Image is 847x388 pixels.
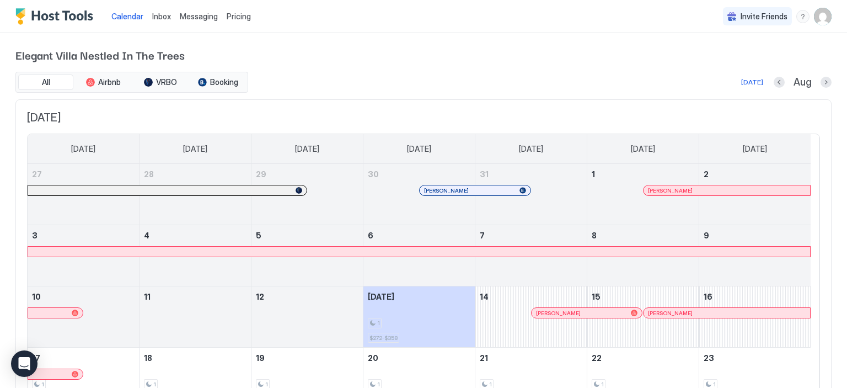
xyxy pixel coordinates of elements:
button: Previous month [774,77,785,88]
span: [DATE] [295,144,319,154]
td: August 2, 2025 [699,164,811,225]
span: 10 [32,292,41,301]
span: 1 [41,381,44,388]
td: July 29, 2025 [251,164,363,225]
span: 15 [592,292,601,301]
span: 11 [144,292,151,301]
span: 1 [592,169,595,179]
a: August 19, 2025 [251,348,363,368]
span: 29 [256,169,266,179]
a: Calendar [111,10,143,22]
a: Messaging [180,10,218,22]
span: 27 [32,169,42,179]
a: August 6, 2025 [363,225,475,246]
a: August 15, 2025 [587,286,699,307]
a: Friday [620,134,666,164]
a: August 2, 2025 [699,164,811,184]
span: Elegant Villa Nestled In The Trees [15,46,832,63]
span: [DATE] [183,144,207,154]
td: August 4, 2025 [140,225,251,286]
span: Booking [210,77,238,87]
span: 1 [265,381,268,388]
span: 1 [377,381,380,388]
a: August 22, 2025 [587,348,699,368]
span: 14 [480,292,489,301]
a: July 27, 2025 [28,164,139,184]
button: All [18,75,73,90]
a: Saturday [732,134,778,164]
span: 1 [489,381,492,388]
span: 28 [144,169,154,179]
span: [PERSON_NAME] [536,310,581,317]
span: [DATE] [519,144,543,154]
a: Thursday [508,134,554,164]
a: August 20, 2025 [363,348,475,368]
span: 7 [480,231,485,240]
a: Tuesday [284,134,330,164]
a: August 11, 2025 [140,286,251,307]
button: Airbnb [76,75,131,90]
a: August 1, 2025 [587,164,699,184]
span: 5 [256,231,261,240]
span: [PERSON_NAME] [648,187,693,194]
td: August 3, 2025 [28,225,140,286]
span: [DATE] [743,144,767,154]
span: 1 [713,381,716,388]
span: 30 [368,169,379,179]
span: VRBO [156,77,177,87]
span: [DATE] [368,292,394,301]
span: 12 [256,292,264,301]
a: July 28, 2025 [140,164,251,184]
a: August 7, 2025 [475,225,587,246]
a: August 12, 2025 [251,286,363,307]
div: [PERSON_NAME] [536,310,637,317]
a: Wednesday [396,134,442,164]
a: August 16, 2025 [699,286,811,307]
span: [PERSON_NAME] [648,310,693,317]
a: July 31, 2025 [475,164,587,184]
a: August 4, 2025 [140,225,251,246]
a: August 3, 2025 [28,225,139,246]
button: Next month [821,77,832,88]
span: 1 [153,381,156,388]
td: August 6, 2025 [363,225,475,286]
span: $272-$358 [369,334,398,342]
span: 8 [592,231,597,240]
a: August 13, 2025 [363,286,475,307]
td: August 5, 2025 [251,225,363,286]
span: 1 [601,381,604,388]
span: 18 [144,353,152,363]
a: August 18, 2025 [140,348,251,368]
a: Host Tools Logo [15,8,98,25]
td: August 8, 2025 [587,225,699,286]
span: 1 [377,320,380,327]
span: 16 [704,292,712,301]
a: July 30, 2025 [363,164,475,184]
div: [PERSON_NAME] [648,310,806,317]
div: User profile [814,8,832,25]
span: 23 [704,353,714,363]
div: Open Intercom Messenger [11,350,37,377]
span: [DATE] [71,144,95,154]
td: August 9, 2025 [699,225,811,286]
div: menu [796,10,810,23]
span: 6 [368,231,373,240]
a: August 5, 2025 [251,225,363,246]
td: August 11, 2025 [140,286,251,348]
td: August 7, 2025 [475,225,587,286]
span: 21 [480,353,488,363]
span: [DATE] [407,144,431,154]
button: VRBO [133,75,188,90]
td: July 28, 2025 [140,164,251,225]
div: [PERSON_NAME] [648,187,806,194]
span: 2 [704,169,709,179]
a: August 9, 2025 [699,225,811,246]
a: August 23, 2025 [699,348,811,368]
a: Sunday [60,134,106,164]
td: August 10, 2025 [28,286,140,348]
a: August 21, 2025 [475,348,587,368]
span: All [42,77,50,87]
td: August 14, 2025 [475,286,587,348]
span: Messaging [180,12,218,21]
